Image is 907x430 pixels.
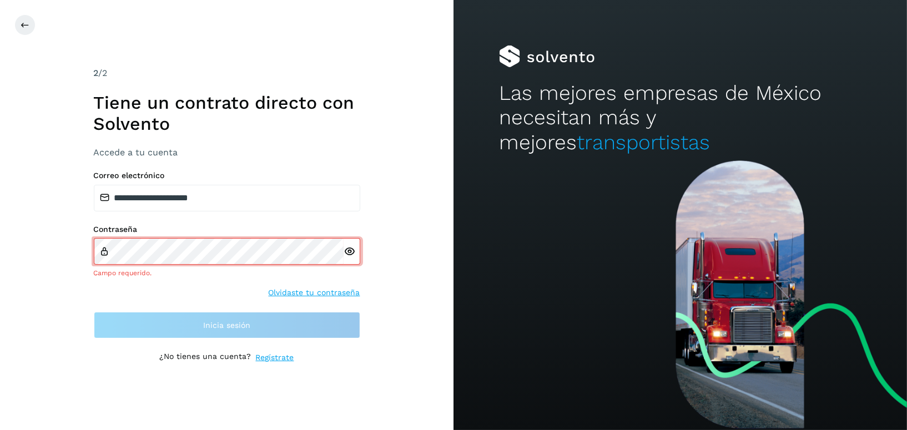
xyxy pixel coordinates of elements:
[256,352,294,363] a: Regístrate
[577,130,710,154] span: transportistas
[203,321,250,329] span: Inicia sesión
[269,287,360,299] a: Olvidaste tu contraseña
[94,268,360,278] div: Campo requerido.
[94,147,360,158] h3: Accede a tu cuenta
[94,92,360,135] h1: Tiene un contrato directo con Solvento
[94,67,360,80] div: /2
[94,68,99,78] span: 2
[499,81,862,155] h2: Las mejores empresas de México necesitan más y mejores
[160,352,251,363] p: ¿No tienes una cuenta?
[94,225,360,234] label: Contraseña
[94,171,360,180] label: Correo electrónico
[94,312,360,338] button: Inicia sesión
